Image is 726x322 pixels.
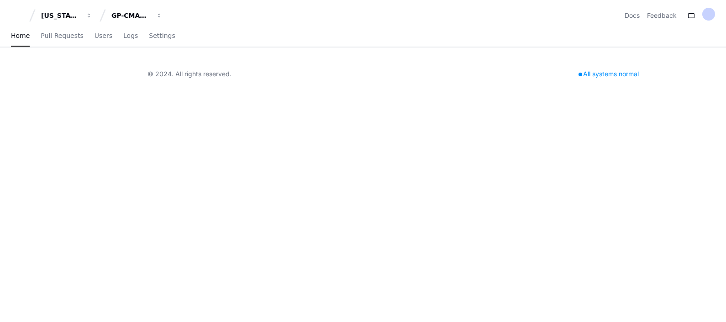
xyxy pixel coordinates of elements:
[573,68,644,80] div: All systems normal
[108,7,166,24] button: GP-CMAG-AS8
[11,33,30,38] span: Home
[95,33,112,38] span: Users
[123,33,138,38] span: Logs
[37,7,96,24] button: [US_STATE] Pacific
[123,26,138,47] a: Logs
[149,33,175,38] span: Settings
[111,11,151,20] div: GP-CMAG-AS8
[41,26,83,47] a: Pull Requests
[625,11,640,20] a: Docs
[41,33,83,38] span: Pull Requests
[147,69,231,79] div: © 2024. All rights reserved.
[95,26,112,47] a: Users
[41,11,80,20] div: [US_STATE] Pacific
[647,11,677,20] button: Feedback
[11,26,30,47] a: Home
[149,26,175,47] a: Settings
